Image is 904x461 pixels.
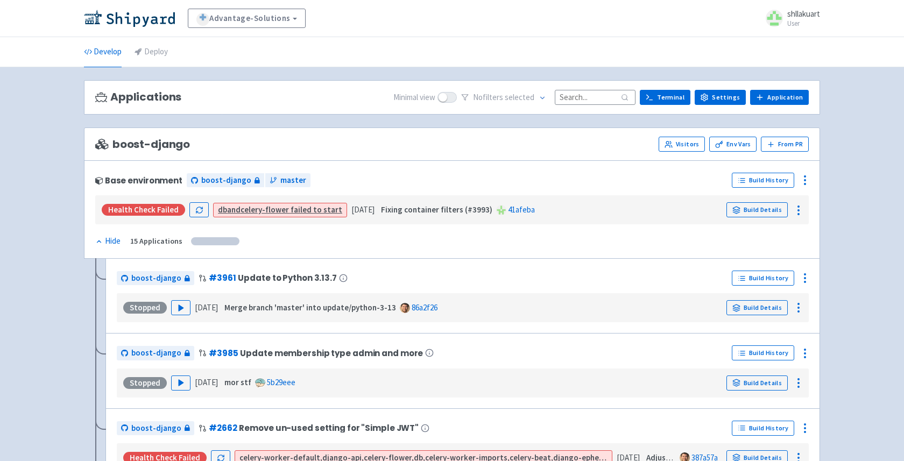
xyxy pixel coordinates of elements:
a: dbandcelery-flower failed to start [218,204,342,215]
a: Advantage-Solutions [188,9,306,28]
a: 86a2f26 [412,302,437,313]
span: boost-django [131,422,181,435]
span: Remove un-used setting for "Simple JWT" [239,423,419,432]
a: Visitors [659,137,705,152]
div: Health check failed [102,204,185,216]
strong: db [218,204,227,215]
a: Build History [732,271,794,286]
h3: Applications [95,91,181,103]
a: master [265,173,310,188]
span: boost-django [95,138,190,151]
a: Build Details [726,300,788,315]
a: #2662 [209,422,237,434]
small: User [787,20,820,27]
div: Stopped [123,377,167,389]
a: #3961 [209,272,236,283]
a: boost-django [117,346,194,360]
img: Shipyard logo [84,10,175,27]
span: boost-django [131,272,181,285]
div: 15 Applications [130,235,182,247]
strong: mor stf [224,377,251,387]
a: 5b29eee [267,377,295,387]
button: From PR [761,137,809,152]
div: Base environment [95,176,182,185]
a: Build Details [726,375,788,391]
a: Terminal [640,90,690,105]
a: Application [750,90,809,105]
a: Build Details [726,202,788,217]
a: Build History [732,345,794,360]
time: [DATE] [195,302,218,313]
a: #3985 [209,347,238,359]
span: boost-django [201,174,251,187]
span: boost-django [131,347,181,359]
a: Develop [84,37,122,67]
a: Deploy [135,37,168,67]
a: boost-django [187,173,264,188]
span: master [280,174,306,187]
strong: celery-flower [241,204,289,215]
a: shllakuart User [759,10,820,27]
button: Play [171,375,190,391]
span: Minimal view [393,91,435,104]
a: Build History [732,421,794,436]
a: Settings [695,90,746,105]
span: Update to Python 3.13.7 [238,273,336,282]
span: selected [505,92,534,102]
strong: Merge branch 'master' into update/python-3-13 [224,302,396,313]
a: boost-django [117,421,194,436]
a: Env Vars [709,137,757,152]
div: Stopped [123,302,167,314]
a: boost-django [117,271,194,286]
input: Search... [555,90,635,104]
a: 41afeba [508,204,535,215]
span: No filter s [473,91,534,104]
span: shllakuart [787,9,820,19]
div: Hide [95,235,121,247]
span: Update membership type admin and more [240,349,423,358]
button: Play [171,300,190,315]
strong: Fixing container filters (#3993) [381,204,492,215]
button: Hide [95,235,122,247]
time: [DATE] [351,204,375,215]
a: Build History [732,173,794,188]
time: [DATE] [195,377,218,387]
